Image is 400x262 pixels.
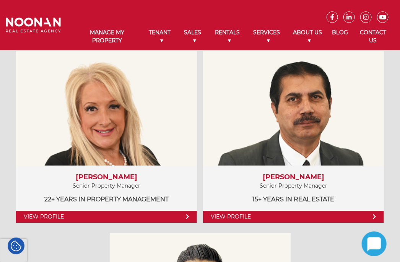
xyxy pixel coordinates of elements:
[72,23,142,50] a: Manage My Property
[203,211,384,223] a: View Profile
[211,194,376,204] p: 15+ years in Real Estate
[24,181,189,191] p: Senior Property Manager
[16,211,197,223] a: View Profile
[211,173,376,182] h3: [PERSON_NAME]
[352,23,394,50] a: Contact Us
[177,23,208,50] a: Sales
[8,238,24,254] div: Cookie Settings
[142,23,177,50] a: Tenant
[208,23,246,50] a: Rentals
[287,23,328,50] a: About Us
[211,181,376,191] p: Senior Property Manager
[246,23,286,50] a: Services
[6,18,61,33] img: Noonan Real Estate Agency
[24,173,189,182] h3: [PERSON_NAME]
[328,23,352,42] a: Blog
[24,194,189,204] p: 22+ years in Property Management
